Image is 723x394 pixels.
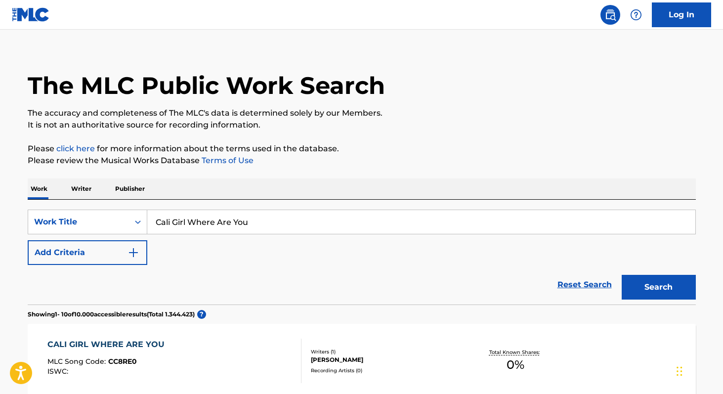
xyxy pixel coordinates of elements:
[674,347,723,394] iframe: Chat Widget
[677,356,682,386] div: Arrastar
[28,119,696,131] p: It is not an authoritative source for recording information.
[489,349,542,356] p: Total Known Shares:
[47,367,71,376] span: ISWC :
[626,5,646,25] div: Help
[47,357,108,366] span: MLC Song Code :
[622,275,696,300] button: Search
[68,178,94,199] p: Writer
[200,156,254,165] a: Terms of Use
[197,310,206,319] span: ?
[311,348,460,355] div: Writers ( 1 )
[128,247,139,259] img: 9d2ae6d4665cec9f34b9.svg
[34,216,123,228] div: Work Title
[311,355,460,364] div: [PERSON_NAME]
[28,107,696,119] p: The accuracy and completeness of The MLC's data is determined solely by our Members.
[56,144,95,153] a: click here
[47,339,170,350] div: CALI GIRL WHERE ARE YOU
[674,347,723,394] div: Widget de chat
[553,274,617,296] a: Reset Search
[28,240,147,265] button: Add Criteria
[28,143,696,155] p: Please for more information about the terms used in the database.
[28,71,385,100] h1: The MLC Public Work Search
[630,9,642,21] img: help
[28,310,195,319] p: Showing 1 - 10 of 10.000 accessible results (Total 1.344.423 )
[12,7,50,22] img: MLC Logo
[507,356,524,374] span: 0 %
[311,367,460,374] div: Recording Artists ( 0 )
[108,357,137,366] span: CC8RE0
[28,178,50,199] p: Work
[600,5,620,25] a: Public Search
[112,178,148,199] p: Publisher
[652,2,711,27] a: Log In
[28,210,696,305] form: Search Form
[604,9,616,21] img: search
[28,155,696,167] p: Please review the Musical Works Database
